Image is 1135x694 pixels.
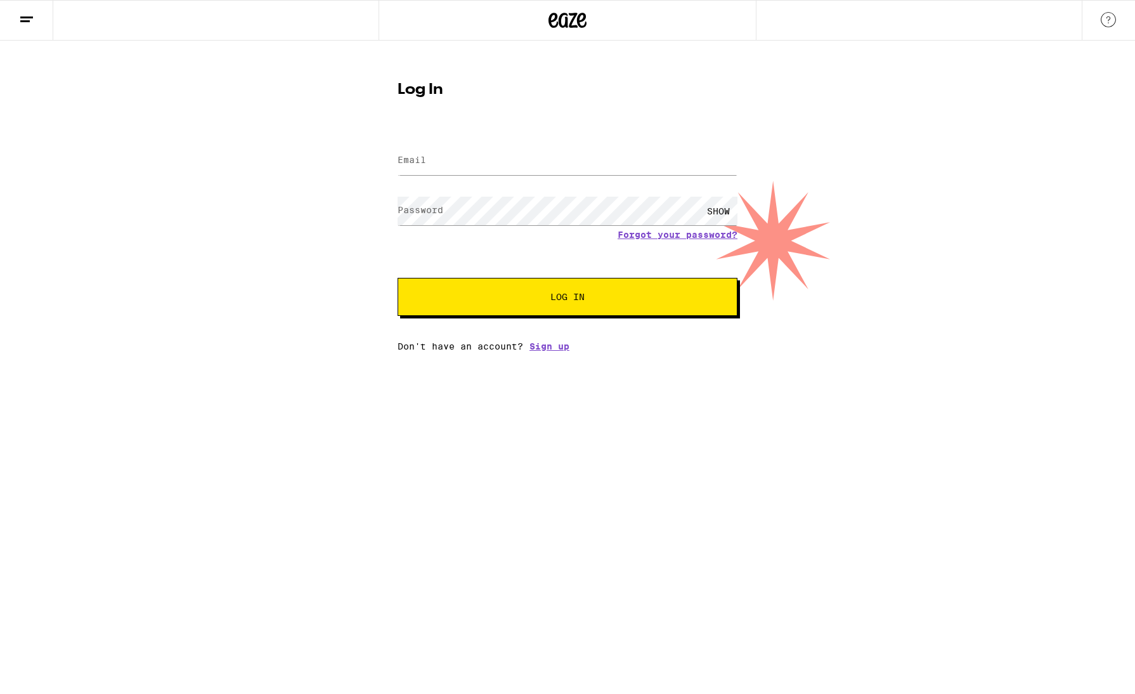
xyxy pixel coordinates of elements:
[398,147,737,175] input: Email
[398,278,737,316] button: Log In
[398,155,426,165] label: Email
[398,82,737,98] h1: Log In
[398,205,443,215] label: Password
[550,292,585,301] span: Log In
[529,341,569,351] a: Sign up
[699,197,737,225] div: SHOW
[618,230,737,240] a: Forgot your password?
[398,341,737,351] div: Don't have an account?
